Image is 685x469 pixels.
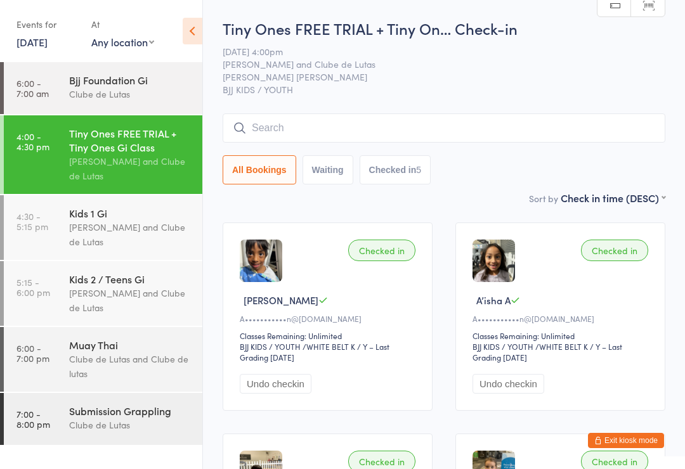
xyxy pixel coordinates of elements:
[473,240,515,282] img: image1751013067.png
[16,14,79,35] div: Events for
[223,45,646,58] span: [DATE] 4:00pm
[16,131,49,151] time: 4:00 - 4:30 pm
[473,374,544,394] button: Undo checkin
[240,330,419,341] div: Classes Remaining: Unlimited
[69,87,192,101] div: Clube de Lutas
[473,341,533,352] div: BJJ KIDS / YOUTH
[16,211,48,231] time: 4:30 - 5:15 pm
[416,165,421,175] div: 5
[69,418,192,432] div: Clube de Lutas
[69,154,192,183] div: [PERSON_NAME] and Clube de Lutas
[69,286,192,315] div: [PERSON_NAME] and Clube de Lutas
[588,433,664,448] button: Exit kiosk mode
[223,58,646,70] span: [PERSON_NAME] and Clube de Lutas
[240,313,419,324] div: A•••••••••••n@[DOMAIN_NAME]
[91,35,154,49] div: Any location
[561,191,665,205] div: Check in time (DESC)
[4,327,202,392] a: 6:00 -7:00 pmMuay ThaiClube de Lutas and Clube de lutas
[16,35,48,49] a: [DATE]
[348,240,415,261] div: Checked in
[16,409,50,429] time: 7:00 - 8:00 pm
[16,343,49,363] time: 6:00 - 7:00 pm
[473,313,652,324] div: A•••••••••••n@[DOMAIN_NAME]
[303,155,353,184] button: Waiting
[69,73,192,87] div: Bjj Foundation Gi
[223,83,665,96] span: BJJ KIDS / YOUTH
[69,272,192,286] div: Kids 2 / Teens Gi
[223,155,296,184] button: All Bookings
[240,341,301,352] div: BJJ KIDS / YOUTH
[4,261,202,326] a: 5:15 -6:00 pmKids 2 / Teens Gi[PERSON_NAME] and Clube de Lutas
[473,330,652,341] div: Classes Remaining: Unlimited
[244,293,318,307] span: [PERSON_NAME]
[4,115,202,194] a: 4:00 -4:30 pmTiny Ones FREE TRIAL + Tiny Ones Gi Class[PERSON_NAME] and Clube de Lutas
[69,206,192,220] div: Kids 1 Gi
[16,78,49,98] time: 6:00 - 7:00 am
[91,14,154,35] div: At
[69,352,192,381] div: Clube de Lutas and Clube de lutas
[69,338,192,352] div: Muay Thai
[69,126,192,154] div: Tiny Ones FREE TRIAL + Tiny Ones Gi Class
[529,192,558,205] label: Sort by
[4,62,202,114] a: 6:00 -7:00 amBjj Foundation GiClube de Lutas
[240,374,311,394] button: Undo checkin
[581,240,648,261] div: Checked in
[69,404,192,418] div: Submission Grappling
[4,393,202,445] a: 7:00 -8:00 pmSubmission GrapplingClube de Lutas
[223,113,665,143] input: Search
[4,195,202,260] a: 4:30 -5:15 pmKids 1 Gi[PERSON_NAME] and Clube de Lutas
[223,18,665,39] h2: Tiny Ones FREE TRIAL + Tiny On… Check-in
[16,277,50,297] time: 5:15 - 6:00 pm
[360,155,431,184] button: Checked in5
[476,293,511,307] span: A’isha A
[240,240,282,282] img: image1751013115.png
[69,220,192,249] div: [PERSON_NAME] and Clube de Lutas
[223,70,646,83] span: [PERSON_NAME] [PERSON_NAME]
